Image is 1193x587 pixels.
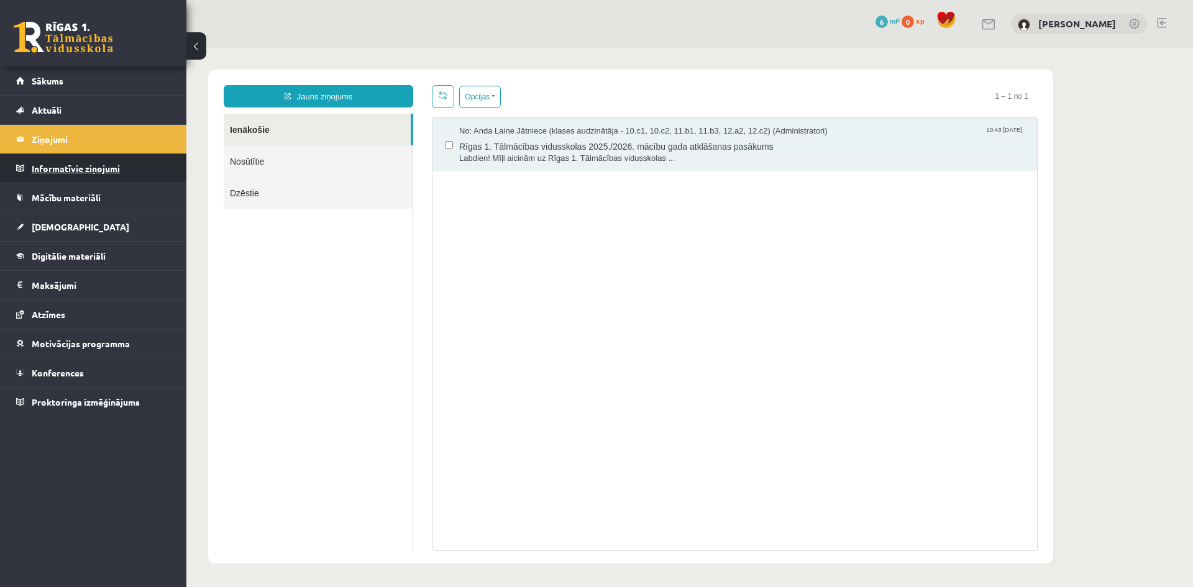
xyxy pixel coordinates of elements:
span: Sākums [32,75,63,86]
span: No: Anda Laine Jātniece (klases audzinātāja - 10.c1, 10.c2, 11.b1, 11.b3, 12.a2, 12.c2) (Administ... [273,78,641,89]
span: Labdien! Mīļi aicinām uz Rīgas 1. Tālmācības vidusskolas ... [273,105,838,117]
span: Motivācijas programma [32,338,130,349]
a: Atzīmes [16,300,171,329]
a: Dzēstie [37,129,226,161]
a: Motivācijas programma [16,329,171,358]
legend: Informatīvie ziņojumi [32,154,171,183]
a: Ziņojumi [16,125,171,153]
img: Vanessa Baldiņa [1018,19,1030,31]
span: [DEMOGRAPHIC_DATA] [32,221,129,232]
span: Mācību materiāli [32,192,101,203]
a: Ienākošie [37,66,224,98]
a: Rīgas 1. Tālmācības vidusskola [14,22,113,53]
span: 6 [875,16,888,28]
a: Jauns ziņojums [37,37,227,60]
a: Sākums [16,66,171,95]
span: Aktuāli [32,104,62,116]
a: [PERSON_NAME] [1038,17,1116,30]
span: Konferences [32,367,84,378]
a: No: Anda Laine Jātniece (klases audzinātāja - 10.c1, 10.c2, 11.b1, 11.b3, 12.a2, 12.c2) (Administ... [273,78,838,116]
a: Nosūtītie [37,98,226,129]
span: 0 [902,16,914,28]
a: Digitālie materiāli [16,242,171,270]
a: 6 mP [875,16,900,25]
legend: Maksājumi [32,271,171,299]
legend: Ziņojumi [32,125,171,153]
a: Konferences [16,358,171,387]
span: 1 – 1 no 1 [800,37,851,60]
span: xp [916,16,924,25]
a: Mācību materiāli [16,183,171,212]
a: [DEMOGRAPHIC_DATA] [16,212,171,241]
a: Maksājumi [16,271,171,299]
a: Proktoringa izmēģinājums [16,388,171,416]
span: Proktoringa izmēģinājums [32,396,140,407]
a: Aktuāli [16,96,171,124]
span: mP [890,16,900,25]
a: 0 xp [902,16,930,25]
span: Digitālie materiāli [32,250,106,262]
span: Rīgas 1. Tālmācības vidusskolas 2025./2026. mācību gada atklāšanas pasākums [273,89,838,105]
button: Opcijas [273,38,314,60]
a: Informatīvie ziņojumi [16,154,171,183]
span: Atzīmes [32,309,65,320]
span: 10:43 [DATE] [797,78,838,87]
